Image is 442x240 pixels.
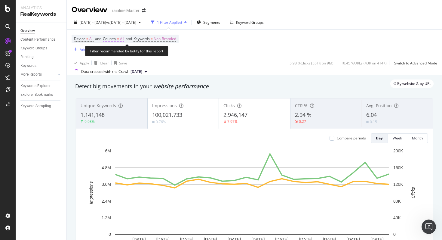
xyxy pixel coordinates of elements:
[20,36,55,43] div: Content Performance
[89,181,94,204] text: Impressions
[105,148,111,153] text: 6M
[81,69,128,74] div: Data crossed with the Crawl
[20,63,36,69] div: Keywords
[152,111,182,118] span: 100,021,733
[223,103,235,108] span: Clicks
[20,83,62,89] a: Keywords Explorer
[151,36,153,41] span: =
[388,133,407,143] button: Week
[157,20,182,25] div: 1 Filter Applied
[20,54,34,60] div: Ranking
[80,47,96,52] div: Add Filter
[393,165,403,170] text: 160K
[89,35,94,43] span: All
[112,58,127,68] button: Save
[149,17,189,27] button: 1 Filter Applied
[407,133,428,143] button: Month
[394,61,437,66] div: Switch to Advanced Mode
[102,165,111,170] text: 4.8M
[228,17,266,27] button: Keyword Groups
[20,92,62,98] a: Explorer Bookmarks
[102,182,111,187] text: 3.6M
[130,69,142,74] span: 2025 Sep. 21st
[290,61,333,66] div: 5.98 % Clicks ( 551K on 9M )
[393,136,402,141] div: Week
[92,58,109,68] button: Clear
[393,148,403,153] text: 200K
[20,63,62,69] a: Keywords
[102,199,111,204] text: 2.4M
[376,136,383,141] div: Day
[366,103,392,108] span: Avg. Position
[20,36,62,43] a: Content Performance
[142,8,146,13] div: arrow-right-arrow-left
[20,28,35,34] div: Overview
[223,111,247,118] span: 2,946,147
[134,36,150,41] span: Keywords
[20,5,62,11] div: Analytics
[295,103,308,108] span: CTR %
[95,36,101,41] span: and
[152,121,155,123] img: Equal
[85,46,168,56] div: Filter recommended by botify for this report
[109,232,111,237] text: 0
[120,35,124,43] span: All
[392,58,437,68] button: Switch to Advanced Mode
[299,119,306,124] div: 0.27
[393,182,403,187] text: 120K
[20,11,62,18] div: RealKeywords
[86,36,88,41] span: =
[370,119,377,124] div: 0.15
[84,119,95,124] div: 9.98%
[102,215,111,220] text: 1.2M
[227,119,238,124] div: 7.97%
[412,136,423,141] div: Month
[236,20,264,25] div: Keyword Groups
[74,36,85,41] span: Device
[117,36,119,41] span: =
[371,133,388,143] button: Day
[110,8,140,14] div: Trainline Master
[20,28,62,34] a: Overview
[20,54,62,60] a: Ranking
[393,199,401,204] text: 80K
[106,20,136,25] span: vs [DATE] - [DATE]
[393,215,401,220] text: 40K
[203,20,220,25] span: Segments
[390,79,434,88] div: legacy label
[295,111,312,118] span: 2.94 %
[128,68,149,75] button: [DATE]
[72,5,107,15] div: Overview
[103,36,116,41] span: Country
[20,103,51,109] div: Keyword Sampling
[337,136,366,141] div: Compare periods
[152,103,177,108] span: Impressions
[411,187,416,198] text: Clicks
[366,111,377,118] span: 6.04
[20,71,42,78] div: More Reports
[20,103,62,109] a: Keyword Sampling
[341,61,387,66] div: 10.45 % URLs ( 43K on 414K )
[80,61,89,66] div: Apply
[100,61,109,66] div: Clear
[194,17,223,27] button: Segments
[20,71,56,78] a: More Reports
[119,61,127,66] div: Save
[20,45,62,51] a: Keyword Groups
[72,17,143,27] button: [DATE] - [DATE]vs[DATE] - [DATE]
[20,83,51,89] div: Keywords Explorer
[72,46,96,53] button: Add Filter
[72,58,89,68] button: Apply
[20,92,53,98] div: Explorer Bookmarks
[366,121,369,123] img: Equal
[81,111,105,118] span: 1,141,148
[154,35,176,43] span: Non-Branded
[20,45,47,51] div: Keyword Groups
[397,82,431,86] span: By website & by URL
[156,119,166,124] div: 0.76%
[81,103,116,108] span: Unique Keywords
[393,232,396,237] text: 0
[126,36,132,41] span: and
[80,20,106,25] span: [DATE] - [DATE]
[422,220,436,234] iframe: Intercom live chat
